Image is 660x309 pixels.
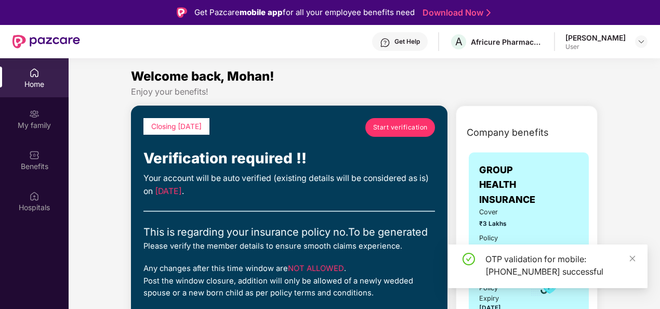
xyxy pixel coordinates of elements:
div: Africure Pharmaceuticals ([GEOGRAPHIC_DATA]) Private [471,37,544,47]
div: Your account will be auto verified (existing details will be considered as is) on . [143,172,435,198]
img: svg+xml;base64,PHN2ZyBpZD0iSGVscC0zMngzMiIgeG1sbnM9Imh0dHA6Ly93d3cudzMub3JnLzIwMDAvc3ZnIiB3aWR0aD... [380,37,390,48]
span: Cover [479,207,516,217]
div: Get Help [394,37,420,46]
img: insurerLogo [538,171,583,199]
img: svg+xml;base64,PHN2ZyBpZD0iSG9zcGl0YWxzIiB4bWxucz0iaHR0cDovL3d3dy53My5vcmcvMjAwMC9zdmciIHdpZHRoPS... [29,191,39,201]
img: Stroke [486,7,491,18]
div: Any changes after this time window are . Post the window closure, addition will only be allowed o... [143,263,435,299]
div: User [565,43,626,51]
span: Company benefits [467,125,549,140]
img: Logo [177,7,187,18]
span: A [455,35,463,48]
div: Verification required !! [143,147,435,170]
span: Closing [DATE] [151,122,202,131]
a: Start verification [365,118,435,137]
div: Enjoy your benefits! [131,86,598,97]
span: close [629,255,636,262]
img: svg+xml;base64,PHN2ZyBpZD0iSG9tZSIgeG1sbnM9Imh0dHA6Ly93d3cudzMub3JnLzIwMDAvc3ZnIiB3aWR0aD0iMjAiIG... [29,68,39,78]
strong: mobile app [240,7,283,17]
img: svg+xml;base64,PHN2ZyBpZD0iRHJvcGRvd24tMzJ4MzIiIHhtbG5zPSJodHRwOi8vd3d3LnczLm9yZy8yMDAwL3N2ZyIgd2... [637,37,645,46]
img: svg+xml;base64,PHN2ZyBpZD0iQmVuZWZpdHMiIHhtbG5zPSJodHRwOi8vd3d3LnczLm9yZy8yMDAwL3N2ZyIgd2lkdGg9Ij... [29,150,39,160]
div: OTP validation for mobile: [PHONE_NUMBER] successful [485,253,635,278]
span: Welcome back, Mohan! [131,69,274,84]
span: Start verification [373,122,428,132]
span: ₹3 Lakhs [479,219,516,229]
span: GROUP HEALTH INSURANCE [479,163,535,207]
div: [PERSON_NAME] [565,33,626,43]
span: [DATE] [155,186,182,196]
div: Please verify the member details to ensure smooth claims experience. [143,240,435,252]
span: NOT ALLOWED [288,264,344,273]
div: This is regarding your insurance policy no. To be generated [143,224,435,240]
img: svg+xml;base64,PHN2ZyB3aWR0aD0iMjAiIGhlaWdodD0iMjAiIHZpZXdCb3g9IjAgMCAyMCAyMCIgZmlsbD0ibm9uZSIgeG... [29,109,39,119]
a: Download Now [423,7,487,18]
img: New Pazcare Logo [12,35,80,48]
span: check-circle [463,253,475,265]
div: Get Pazcare for all your employee benefits need [194,6,415,19]
div: Policy issued [479,233,516,254]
